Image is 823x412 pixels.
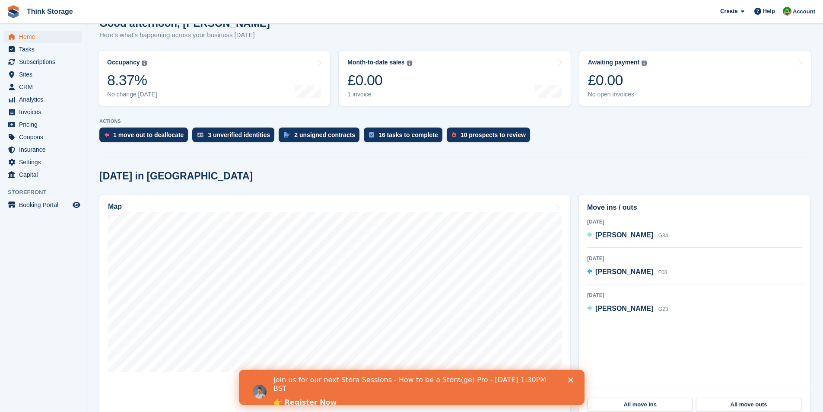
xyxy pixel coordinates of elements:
[588,398,693,412] a: All move ins
[19,31,71,43] span: Home
[595,305,653,312] span: [PERSON_NAME]
[587,303,668,315] a: [PERSON_NAME] G23
[407,61,412,66] img: icon-info-grey-7440780725fd019a000dd9b08b2336e03edf1995a4989e88bcd33f0948082b44.svg
[4,131,82,143] a: menu
[105,132,109,137] img: move_outs_to_deallocate_icon-f764333ba52eb49d3ac5e1228854f67142a1ed5810a6f6cc68b1a99e826820c5.svg
[19,93,71,105] span: Analytics
[4,169,82,181] a: menu
[793,7,815,16] span: Account
[587,255,802,262] div: [DATE]
[294,131,355,138] div: 2 unsigned contracts
[364,128,447,147] a: 16 tasks to complete
[588,91,647,98] div: No open invoices
[99,118,810,124] p: ACTIONS
[19,156,71,168] span: Settings
[587,267,667,278] a: [PERSON_NAME] F08
[588,59,640,66] div: Awaiting payment
[4,156,82,168] a: menu
[284,132,290,137] img: contract_signature_icon-13c848040528278c33f63329250d36e43548de30e8caae1d1a13099fd9432cc5.svg
[347,59,404,66] div: Month-to-date sales
[279,128,364,147] a: 2 unsigned contracts
[239,370,585,405] iframe: Intercom live chat banner
[4,56,82,68] a: menu
[4,106,82,118] a: menu
[658,269,667,275] span: F08
[7,5,20,18] img: stora-icon-8386f47178a22dfd0bd8f6a31ec36ba5ce8667c1dd55bd0f319d3a0aa187defe.svg
[4,31,82,43] a: menu
[19,56,71,68] span: Subscriptions
[369,132,374,137] img: task-75834270c22a3079a89374b754ae025e5fb1db73e45f91037f5363f120a921f8.svg
[107,71,157,89] div: 8.37%
[452,132,456,137] img: prospect-51fa495bee0391a8d652442698ab0144808aea92771e9ea1ae160a38d050c398.svg
[763,7,775,16] span: Help
[19,81,71,93] span: CRM
[329,8,338,13] div: Close
[19,118,71,131] span: Pricing
[658,233,668,239] span: G34
[99,170,253,182] h2: [DATE] in [GEOGRAPHIC_DATA]
[19,68,71,80] span: Sites
[447,128,534,147] a: 10 prospects to review
[658,306,668,312] span: G23
[4,43,82,55] a: menu
[19,144,71,156] span: Insurance
[4,93,82,105] a: menu
[4,118,82,131] a: menu
[4,68,82,80] a: menu
[595,268,653,275] span: [PERSON_NAME]
[587,230,668,241] a: [PERSON_NAME] G34
[4,144,82,156] a: menu
[339,51,570,106] a: Month-to-date sales £0.00 1 invoice
[378,131,438,138] div: 16 tasks to complete
[19,43,71,55] span: Tasks
[197,132,203,137] img: verify_identity-adf6edd0f0f0b5bbfe63781bf79b02c33cf7c696d77639b501bdc392416b5a36.svg
[19,169,71,181] span: Capital
[595,231,653,239] span: [PERSON_NAME]
[347,91,412,98] div: 1 invoice
[4,81,82,93] a: menu
[783,7,791,16] img: Sarah Mackie
[99,128,192,147] a: 1 move out to deallocate
[8,188,86,197] span: Storefront
[107,91,157,98] div: No change [DATE]
[588,71,647,89] div: £0.00
[23,4,76,19] a: Think Storage
[142,61,147,66] img: icon-info-grey-7440780725fd019a000dd9b08b2336e03edf1995a4989e88bcd33f0948082b44.svg
[579,51,811,106] a: Awaiting payment £0.00 No open invoices
[113,131,184,138] div: 1 move out to deallocate
[19,131,71,143] span: Coupons
[71,200,82,210] a: Preview store
[208,131,270,138] div: 3 unverified identities
[587,218,802,226] div: [DATE]
[99,30,270,40] p: Here's what's happening across your business [DATE]
[587,291,802,299] div: [DATE]
[19,106,71,118] span: Invoices
[720,7,737,16] span: Create
[107,59,140,66] div: Occupancy
[461,131,526,138] div: 10 prospects to review
[587,202,802,213] h2: Move ins / outs
[19,199,71,211] span: Booking Portal
[4,199,82,211] a: menu
[99,51,330,106] a: Occupancy 8.37% No change [DATE]
[642,61,647,66] img: icon-info-grey-7440780725fd019a000dd9b08b2336e03edf1995a4989e88bcd33f0948082b44.svg
[696,398,801,412] a: All move outs
[192,128,279,147] a: 3 unverified identities
[35,29,98,38] a: 👉 Register Now
[108,203,122,211] h2: Map
[347,71,412,89] div: £0.00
